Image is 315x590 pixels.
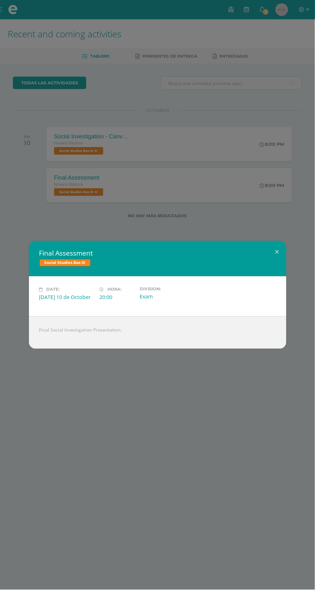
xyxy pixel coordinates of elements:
[268,241,286,263] button: Close (Esc)
[140,293,195,300] div: Exam
[47,287,60,292] span: Date:
[39,294,95,301] div: [DATE] 10 de October
[100,294,135,301] div: 20:00
[140,287,195,292] label: Division:
[29,316,286,349] div: Final Social Investigation Presentation.
[108,287,122,292] span: Hora:
[39,249,276,258] h2: Final Assessment
[39,259,91,267] span: Social Studies Bas III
